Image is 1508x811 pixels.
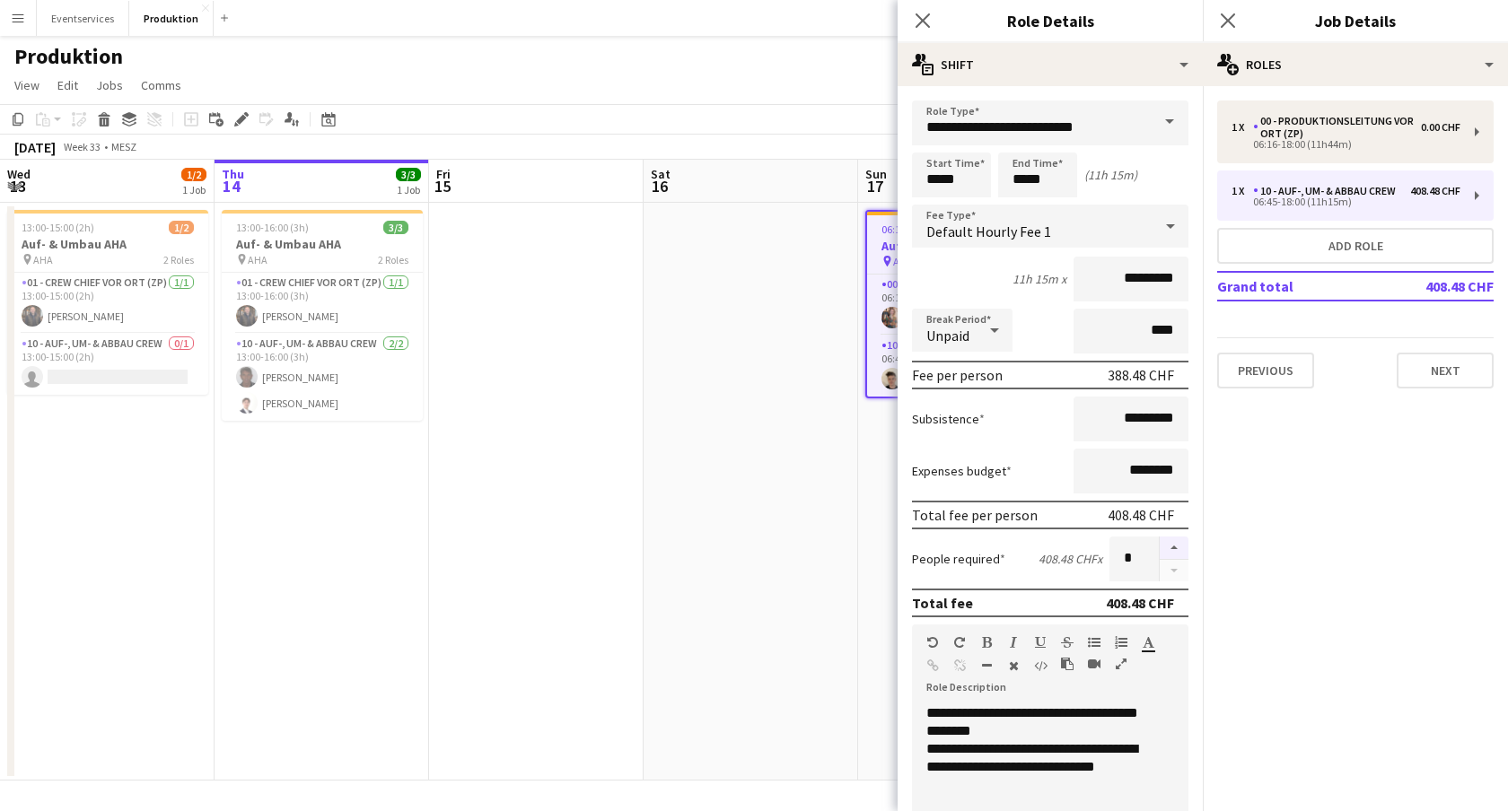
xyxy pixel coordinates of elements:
span: Jobs [96,77,123,93]
app-card-role: 01 - Crew Chief vor Ort (ZP)1/113:00-15:00 (2h)[PERSON_NAME] [7,273,208,334]
div: 1 Job [182,183,206,196]
button: Clear Formatting [1007,658,1020,673]
div: 388.48 CHF [1108,366,1174,384]
h3: Auf- & Umbau AHA [867,238,1065,254]
button: HTML Code [1034,658,1047,673]
div: 10 - Auf-, Um- & Abbau Crew [1253,185,1403,197]
button: Redo [953,635,966,650]
span: 15 [434,176,451,196]
div: Shift [898,43,1203,86]
button: Italic [1007,635,1020,650]
span: Thu [222,166,244,182]
span: 17 [863,176,887,196]
div: 1 x [1232,185,1253,197]
span: 2 Roles [163,253,194,266]
button: Add role [1217,228,1494,264]
span: 06:16-18:00 (11h44m) [881,222,980,236]
button: Fullscreen [1115,657,1127,671]
div: 06:45-18:00 (11h15m) [1232,197,1460,206]
div: Roles [1203,43,1508,86]
h3: Auf- & Umbau AHA [222,236,423,252]
button: Ordered List [1115,635,1127,650]
span: AHA [33,253,53,266]
span: 1/2 [169,221,194,234]
span: View [14,77,39,93]
button: Undo [926,635,939,650]
button: Bold [980,635,993,650]
button: Paste as plain text [1061,657,1074,671]
app-card-role: 10 - Auf-, Um- & Abbau Crew0/113:00-15:00 (2h) [7,334,208,395]
app-job-card: 13:00-15:00 (2h)1/2Auf- & Umbau AHA AHA2 Roles01 - Crew Chief vor Ort (ZP)1/113:00-15:00 (2h)[PER... [7,210,208,395]
div: (11h 15m) [1084,167,1137,183]
span: Week 33 [59,140,104,153]
span: Comms [141,77,181,93]
span: 13:00-16:00 (3h) [236,221,309,234]
button: Strikethrough [1061,635,1074,650]
span: 16 [648,176,671,196]
app-job-card: 06:16-18:00 (11h44m)2/2Auf- & Umbau AHA AHA2 Roles00 - Produktionsleitung vor Ort (ZP)1/106:16-18... [865,210,1066,398]
span: Sat [651,166,671,182]
span: Edit [57,77,78,93]
button: Next [1397,353,1494,388]
h1: Produktion [14,43,123,70]
span: 14 [219,176,244,196]
button: Unordered List [1088,635,1100,650]
h3: Role Details [898,9,1203,32]
a: Comms [134,74,188,97]
div: 1 x [1232,121,1253,134]
span: 13:00-15:00 (2h) [22,221,94,234]
button: Text Color [1142,635,1154,650]
div: Total fee per person [912,506,1038,524]
app-job-card: 13:00-16:00 (3h)3/3Auf- & Umbau AHA AHA2 Roles01 - Crew Chief vor Ort (ZP)1/113:00-16:00 (3h)[PER... [222,210,423,421]
app-card-role: 10 - Auf-, Um- & Abbau Crew2/213:00-16:00 (3h)[PERSON_NAME][PERSON_NAME] [222,334,423,421]
span: Fri [436,166,451,182]
a: Edit [50,74,85,97]
span: Wed [7,166,31,182]
div: 408.48 CHF x [1039,551,1102,567]
div: 11h 15m x [1013,271,1066,287]
span: 1/2 [181,168,206,181]
app-card-role: 10 - Auf-, Um- & Abbau Crew1/106:45-18:00 (11h15m)[PERSON_NAME] [867,336,1065,397]
span: Sun [865,166,887,182]
span: AHA [893,255,913,268]
span: 2 Roles [378,253,408,266]
span: 13 [4,176,31,196]
td: Grand total [1217,272,1381,301]
div: 1 Job [397,183,420,196]
label: People required [912,551,1005,567]
a: View [7,74,47,97]
app-card-role: 00 - Produktionsleitung vor Ort (ZP)1/106:16-18:00 (11h44m)[PERSON_NAME] [867,275,1065,336]
button: Horizontal Line [980,658,993,673]
div: 0.00 CHF [1421,121,1460,134]
button: Produktion [129,1,214,36]
h3: Auf- & Umbau AHA [7,236,208,252]
label: Subsistence [912,411,985,427]
div: MESZ [111,140,136,153]
div: 06:16-18:00 (11h44m) [1232,140,1460,149]
button: Increase [1160,536,1188,560]
div: 00 - Produktionsleitung vor Ort (ZP) [1253,115,1421,140]
app-card-role: 01 - Crew Chief vor Ort (ZP)1/113:00-16:00 (3h)[PERSON_NAME] [222,273,423,334]
span: AHA [248,253,267,266]
span: 3/3 [396,168,421,181]
span: Default Hourly Fee 1 [926,222,1051,240]
button: Insert video [1088,657,1100,671]
label: Expenses budget [912,463,1012,479]
div: Fee per person [912,366,1003,384]
a: Jobs [89,74,130,97]
span: Unpaid [926,327,969,344]
td: 408.48 CHF [1381,272,1494,301]
div: [DATE] [14,138,56,156]
span: 3/3 [383,221,408,234]
button: Underline [1034,635,1047,650]
div: 408.48 CHF [1106,594,1174,612]
button: Eventservices [37,1,129,36]
button: Previous [1217,353,1314,388]
div: 408.48 CHF [1410,185,1460,197]
div: Total fee [912,594,973,612]
h3: Job Details [1203,9,1508,32]
div: 408.48 CHF [1108,506,1174,524]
